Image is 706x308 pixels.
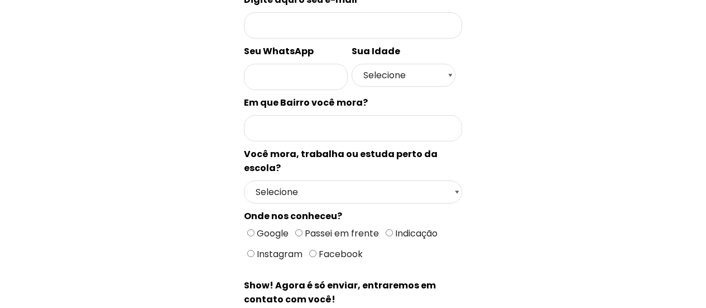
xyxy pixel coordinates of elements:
spam: Sua Idade [352,45,400,58]
span: Passei em frente [302,227,379,240]
input: Google [247,229,254,236]
input: Passei em frente [295,229,302,236]
spam: Em que Bairro você mora? [244,96,368,109]
input: Indicação [386,229,393,236]
spam: Show! Agora é só enviar, entraremos em contato com você! [244,279,436,306]
span: Facebook [316,248,363,260]
input: Instagram [247,250,254,257]
span: Google [254,227,289,240]
input: Facebook [309,250,316,257]
span: Indicação [393,227,438,240]
spam: Onde nos conheceu? [244,210,342,222]
spam: Você mora, trabalha ou estuda perto da escola? [244,148,438,174]
spam: Seu WhatsApp [244,45,314,58]
span: Instagram [254,248,302,260]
